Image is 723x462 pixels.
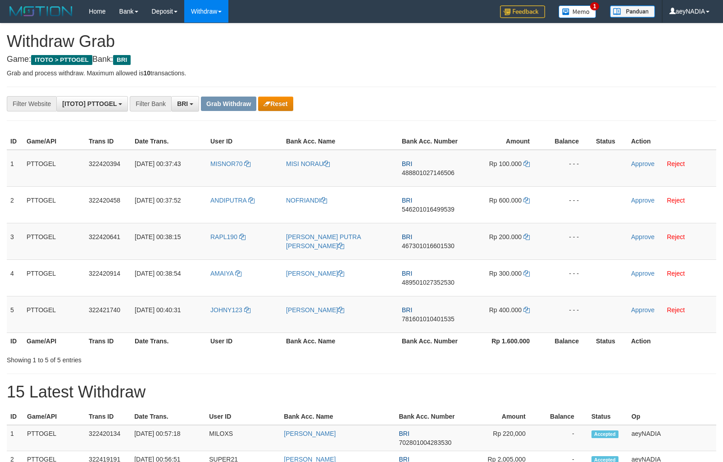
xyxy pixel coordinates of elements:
button: Grab Withdraw [201,97,256,111]
span: [DATE] 00:38:54 [135,270,181,277]
th: Bank Acc. Number [396,408,466,425]
th: Action [628,333,716,349]
a: Reject [667,306,685,314]
span: BRI [402,233,412,240]
span: 322421740 [89,306,120,314]
td: - - - [543,186,592,223]
span: BRI [399,430,409,437]
span: [ITOTO] PTTOGEL [62,100,117,107]
th: Status [592,333,628,349]
span: Copy 702801004283530 to clipboard [399,439,452,446]
span: [DATE] 00:37:43 [135,160,181,167]
span: 1 [590,2,600,10]
button: BRI [171,96,199,111]
span: [DATE] 00:40:31 [135,306,181,314]
th: Trans ID [85,333,131,349]
a: MISI NORAU [286,160,330,167]
a: ANDIPUTRA [210,197,255,204]
span: Rp 300.000 [489,270,522,277]
button: Reset [258,97,293,111]
img: panduan.png [610,5,655,18]
span: BRI [402,160,412,167]
span: 322420394 [89,160,120,167]
td: 3 [7,223,23,259]
span: ITOTO > PTTOGEL [31,55,92,65]
img: MOTION_logo.png [7,5,75,18]
p: Grab and process withdraw. Maximum allowed is transactions. [7,69,716,78]
img: Feedback.jpg [500,5,545,18]
th: Date Trans. [131,133,207,150]
th: User ID [205,408,280,425]
td: PTTOGEL [23,186,85,223]
h1: 15 Latest Withdraw [7,383,716,401]
span: Copy 489501027352530 to clipboard [402,279,455,286]
div: Filter Website [7,96,56,111]
th: Bank Acc. Name [280,408,395,425]
th: Balance [543,333,592,349]
span: [DATE] 00:37:52 [135,197,181,204]
th: ID [7,133,23,150]
a: Copy 400000 to clipboard [523,306,530,314]
th: Status [592,133,628,150]
a: Reject [667,270,685,277]
h1: Withdraw Grab [7,32,716,51]
td: - - - [543,296,592,333]
a: Approve [631,270,655,277]
th: Trans ID [85,408,131,425]
span: [DATE] 00:38:15 [135,233,181,240]
span: Rp 600.000 [489,197,522,204]
span: RAPL190 [210,233,237,240]
span: Copy 546201016499539 to clipboard [402,206,455,213]
th: Game/API [23,133,85,150]
th: Bank Acc. Number [398,133,469,150]
a: JOHNY123 [210,306,250,314]
a: Approve [631,197,655,204]
button: [ITOTO] PTTOGEL [56,96,128,111]
img: Button%20Memo.svg [559,5,596,18]
th: ID [7,333,23,349]
span: 322420458 [89,197,120,204]
a: [PERSON_NAME] [286,306,344,314]
span: BRI [402,270,412,277]
th: ID [7,408,23,425]
a: Copy 100000 to clipboard [523,160,530,167]
td: PTTOGEL [23,150,85,187]
a: NOFRIANDI [286,197,327,204]
th: User ID [207,133,282,150]
th: Game/API [23,333,85,349]
a: RAPL190 [210,233,246,240]
a: Approve [631,160,655,167]
td: - - - [543,223,592,259]
td: MILOXS [205,425,280,451]
td: - - - [543,259,592,296]
span: Rp 400.000 [489,306,522,314]
td: PTTOGEL [23,425,85,451]
span: BRI [402,197,412,204]
div: Filter Bank [130,96,171,111]
span: 322420914 [89,270,120,277]
a: [PERSON_NAME] [284,430,336,437]
a: Copy 600000 to clipboard [523,197,530,204]
a: Reject [667,197,685,204]
span: Accepted [591,430,618,438]
td: 2 [7,186,23,223]
strong: 10 [143,69,150,77]
td: 4 [7,259,23,296]
th: Amount [466,408,539,425]
th: Op [628,408,716,425]
span: BRI [402,306,412,314]
div: Showing 1 to 5 of 5 entries [7,352,295,365]
th: Balance [539,408,588,425]
span: MISNOR70 [210,160,243,167]
a: Copy 200000 to clipboard [523,233,530,240]
th: Bank Acc. Name [282,133,398,150]
span: Rp 100.000 [489,160,522,167]
a: Reject [667,160,685,167]
td: [DATE] 00:57:18 [131,425,205,451]
span: AMAIYA [210,270,233,277]
span: Rp 200.000 [489,233,522,240]
a: Copy 300000 to clipboard [523,270,530,277]
th: Date Trans. [131,408,205,425]
a: [PERSON_NAME] [286,270,344,277]
th: Balance [543,133,592,150]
